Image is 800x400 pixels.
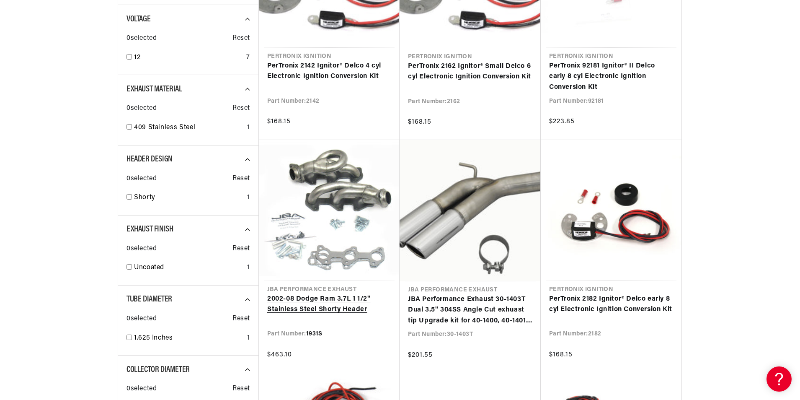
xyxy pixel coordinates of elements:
a: Uncoated [134,262,244,273]
span: Exhaust Material [126,85,182,94]
a: 409 Stainless Steel [134,122,244,133]
span: Reset [232,174,250,184]
a: 1.625 Inches [134,333,244,344]
div: 1 [247,192,250,203]
a: 12 [134,52,243,63]
div: 1 [247,333,250,344]
a: PerTronix 2162 Ignitor® Small Delco 6 cyl Electronic Ignition Conversion Kit [408,61,532,83]
a: PerTronix 92181 Ignitor® II Delco early 8 cyl Electronic Ignition Conversion Kit [549,61,673,93]
a: Shorty [134,192,244,203]
span: 0 selected [126,33,157,44]
span: Voltage [126,15,150,23]
span: Header Design [126,155,173,164]
a: JBA Performance Exhaust 30-1403T Dual 3.5" 304SS Angle Cut exhuast tip Upgrade kit for 40-1400, 4... [408,294,532,327]
a: 2002-08 Dodge Ram 3.7L 1 1/2" Stainless Steel Shorty Header [267,294,391,315]
span: Reset [232,314,250,325]
div: 1 [247,262,250,273]
span: 0 selected [126,314,157,325]
span: Reset [232,384,250,395]
div: 7 [246,52,250,63]
span: Reset [232,33,250,44]
div: 1 [247,122,250,133]
span: 0 selected [126,244,157,255]
span: Reset [232,103,250,114]
span: Tube Diameter [126,295,172,304]
span: 0 selected [126,103,157,114]
span: Exhaust Finish [126,225,173,234]
a: PerTronix 2142 Ignitor® Delco 4 cyl Electronic Ignition Conversion Kit [267,61,391,82]
span: 0 selected [126,384,157,395]
span: Collector Diameter [126,366,190,374]
a: PerTronix 2182 Ignitor® Delco early 8 cyl Electronic Ignition Conversion Kit [549,294,673,315]
span: 0 selected [126,174,157,184]
span: Reset [232,244,250,255]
